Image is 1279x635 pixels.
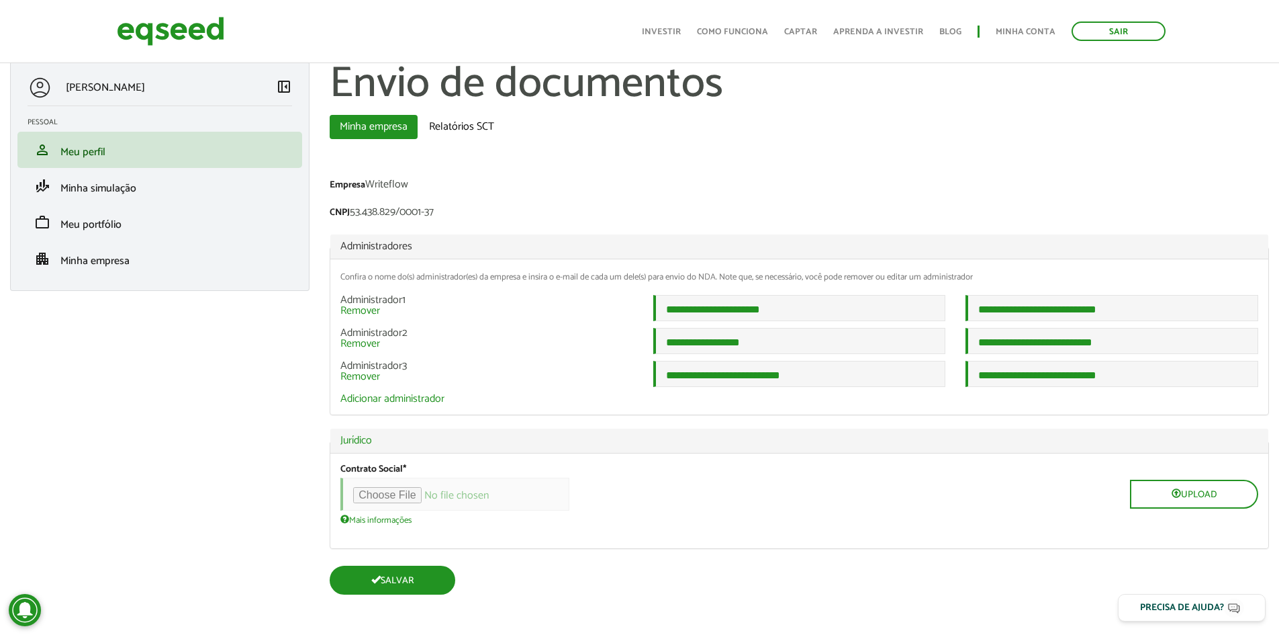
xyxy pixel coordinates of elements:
[330,179,1269,194] div: Writeflow
[330,328,643,349] div: Administrador
[117,13,224,49] img: EqSeed
[402,357,407,375] span: 3
[1072,22,1166,41] a: Sair
[28,214,292,230] a: workMeu portfólio
[340,273,1258,282] div: Confira o nome do(s) administrador(es) da empresa e insira o e-mail de cada um dele(s) para envio...
[276,79,292,97] a: Colapsar menu
[402,291,406,309] span: 1
[340,306,380,316] a: Remover
[330,566,455,595] button: Salvar
[34,142,50,158] span: person
[939,28,961,36] a: Blog
[340,339,380,349] a: Remover
[34,214,50,230] span: work
[60,143,105,161] span: Meu perfil
[419,115,504,139] a: Relatórios SCT
[642,28,681,36] a: Investir
[340,435,1258,446] a: Jurídico
[996,28,1055,36] a: Minha conta
[330,208,350,218] label: CNPJ
[17,132,302,168] li: Meu perfil
[17,241,302,277] li: Minha empresa
[833,28,923,36] a: Aprenda a investir
[784,28,817,36] a: Captar
[60,252,130,270] span: Minha empresa
[34,251,50,267] span: apartment
[28,251,292,267] a: apartmentMinha empresa
[34,178,50,194] span: finance_mode
[330,115,418,139] a: Minha empresa
[17,168,302,204] li: Minha simulação
[402,324,408,342] span: 2
[28,118,302,126] h2: Pessoal
[330,61,1269,108] h1: Envio de documentos
[340,237,412,255] span: Administradores
[340,514,412,525] a: Mais informações
[340,465,406,474] label: Contrato Social
[276,79,292,95] span: left_panel_close
[1130,480,1258,509] button: Upload
[403,462,406,477] span: Este campo é obrigatório.
[28,178,292,194] a: finance_modeMinha simulação
[340,394,444,405] a: Adicionar administrador
[340,372,380,382] a: Remover
[17,204,302,241] li: Meu portfólio
[330,207,1269,221] div: 53.438.829/0001-37
[330,295,643,316] div: Administrador
[330,361,643,382] div: Administrador
[697,28,768,36] a: Como funciona
[60,216,122,234] span: Meu portfólio
[28,142,292,158] a: personMeu perfil
[66,81,145,94] p: [PERSON_NAME]
[60,179,136,198] span: Minha simulação
[330,181,365,190] label: Empresa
